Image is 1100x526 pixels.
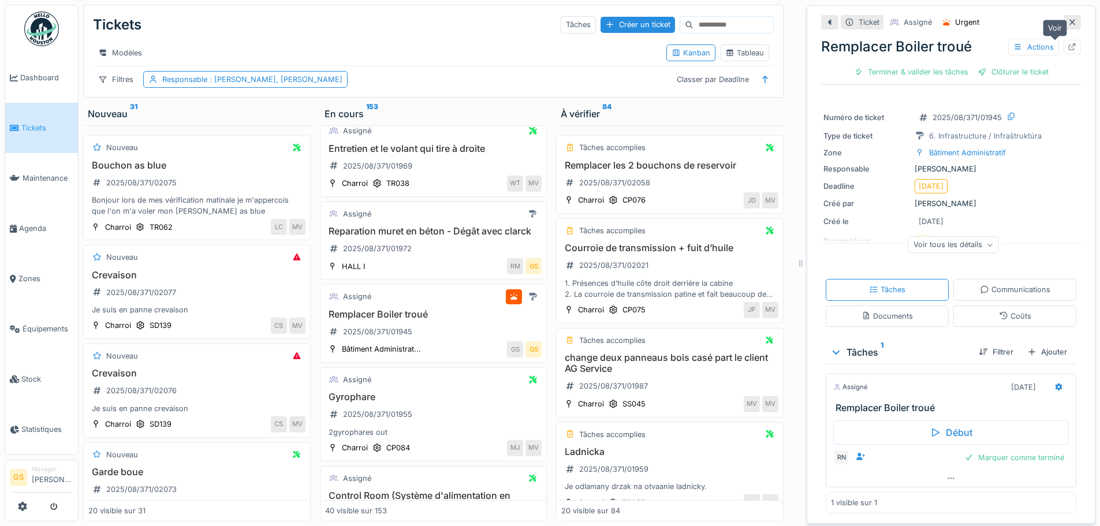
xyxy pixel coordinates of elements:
div: 1 visible sur 1 [831,497,877,508]
a: Agenda [5,203,78,253]
div: MV [762,494,778,510]
div: Communications [980,284,1050,295]
div: 2025/08/371/02073 [106,484,177,495]
h3: change deux panneaus bois casé part le client AG Service [561,352,778,374]
a: Zones [5,253,78,304]
div: Kanban [672,47,710,58]
div: Terminer & valider les tâches [849,64,973,80]
h3: Remplacer les 2 bouchons de reservoir [561,160,778,171]
h3: Garde boue [88,467,305,477]
div: En cours [325,107,543,121]
h3: Bouchon as blue [88,160,305,171]
div: 2025/08/371/02075 [106,177,177,188]
div: TR062 [150,222,173,233]
div: Tâches accomplies [579,225,646,236]
div: CS [271,416,287,432]
div: Zone [823,147,910,158]
div: Assigné [343,473,371,484]
h3: Remplacer Boiler troué [325,309,542,320]
div: Tâches accomplies [579,429,646,440]
div: CP075 [622,304,646,315]
div: MV [525,440,542,456]
div: Assigné [904,17,932,28]
div: Modèles [93,44,147,61]
div: Nouveau [106,449,138,460]
a: Stock [5,354,78,404]
div: JP [744,302,760,318]
div: Voir tous les détails [908,237,999,253]
div: MV [289,318,305,334]
a: Statistiques [5,404,78,454]
div: Clôturer le ticket [973,64,1053,80]
div: TR057 [622,497,645,508]
div: Tâches [561,16,596,33]
div: Tâches accomplies [579,335,646,346]
div: CS [271,318,287,334]
span: Zones [18,273,73,284]
div: JD [744,192,760,208]
div: Deadline [823,181,910,192]
div: Responsable [162,74,342,85]
sup: 84 [602,107,611,121]
div: Je suis en panne crevaison [88,304,305,315]
div: Ajouter [1023,344,1072,360]
div: Charroi [105,320,131,331]
div: Créer un ticket [601,17,675,32]
div: Manager [32,465,73,473]
div: 2025/08/371/01969 [343,161,412,171]
div: [DATE] [1011,382,1036,393]
div: Marquer comme terminé [960,450,1069,465]
div: À vérifier [561,107,779,121]
h3: Reparation muret en béton - Dégât avec clarck [325,226,542,237]
div: MJ [507,440,523,456]
span: Tickets [21,122,73,133]
div: Tableau [725,47,764,58]
h3: Remplacer Boiler troué [836,402,1071,413]
div: 2025/08/371/01972 [343,243,412,254]
div: Bonjour lors de mes vérification matinale je m'appercois que l'on m'a voler mon [PERSON_NAME] as ... [88,195,305,217]
div: 2025/08/371/02076 [106,385,177,396]
div: MO [744,494,760,510]
div: Ticket [859,17,879,28]
span: Dashboard [20,72,73,83]
div: Responsable [823,163,910,174]
span: Équipements [23,323,73,334]
div: Voir [1043,20,1067,36]
div: 40 visible sur 153 [325,505,387,516]
div: 2025/08/371/01945 [933,112,1002,123]
h3: Gyrophare [325,391,542,402]
div: 2gyrophares out [325,427,542,438]
div: Nouveau [106,350,138,361]
div: Créé le [823,216,910,227]
div: Charroi [342,442,368,453]
h3: Courroie de transmission + fuit d’huile [561,243,778,253]
div: Assigné [833,382,868,392]
div: CP084 [386,442,410,453]
h3: Ladnicka [561,446,778,457]
sup: 153 [366,107,378,121]
div: Charroi [578,398,604,409]
div: Tâches [830,345,970,359]
div: Je odlamany drzak na otvaanie ladnicky. [561,481,778,492]
div: Bâtiment Administrat... [342,344,421,355]
div: 2025/08/371/02058 [579,177,650,188]
div: Actions [1008,39,1059,55]
div: MV [289,219,305,235]
div: RM [507,258,523,274]
sup: 1 [881,345,883,359]
img: Badge_color-CXgf-gQk.svg [24,12,59,46]
a: Maintenance [5,153,78,203]
div: 20 visible sur 84 [561,505,620,516]
a: Équipements [5,304,78,354]
div: 6. Infrastructure / Infraštruktúra [929,130,1042,141]
div: Type de ticket [823,130,910,141]
h3: Control Room (Système d'alimentation en carburant- Chute de pression sur rail) [325,490,542,512]
div: Charroi [105,222,131,233]
h3: Entretien et le volant qui tire à droite [325,143,542,154]
div: Charroi [578,195,604,206]
div: 2025/08/371/01955 [343,409,412,420]
div: WT [507,176,523,192]
div: [PERSON_NAME] [823,163,1079,174]
div: Coûts [999,311,1031,322]
div: SD139 [150,419,171,430]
